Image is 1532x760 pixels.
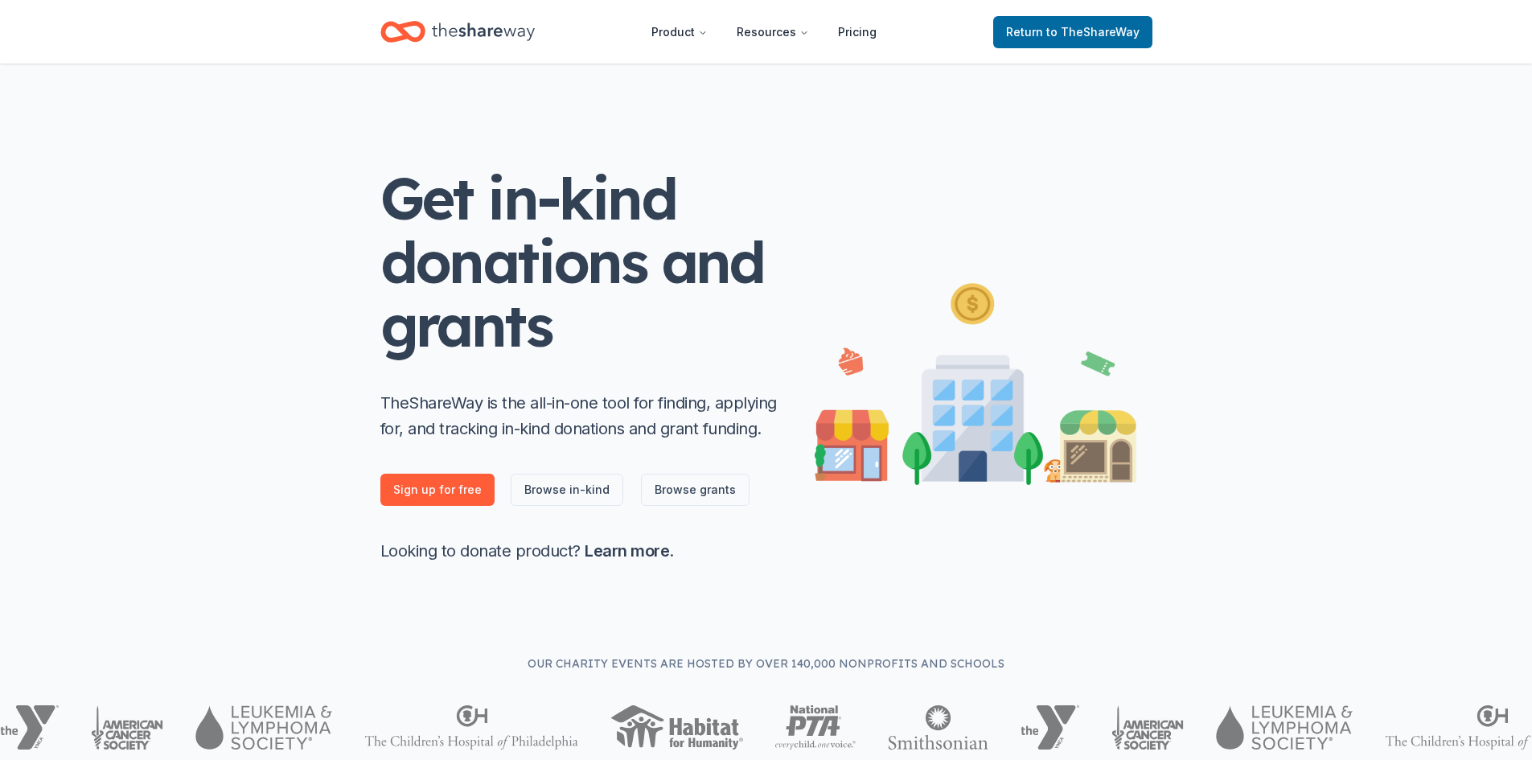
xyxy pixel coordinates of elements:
[1021,705,1079,750] img: YMCA
[585,541,669,561] a: Learn more
[724,16,822,48] button: Resources
[888,705,988,750] img: Smithsonian
[380,390,782,442] p: TheShareWay is the all-in-one tool for finding, applying for, and tracking in-kind donations and ...
[1006,23,1140,42] span: Return
[380,474,495,506] a: Sign up for free
[91,705,164,750] img: American Cancer Society
[1216,705,1352,750] img: Leukemia & Lymphoma Society
[825,16,889,48] a: Pricing
[610,705,743,750] img: Habitat for Humanity
[775,705,856,750] img: National PTA
[511,474,623,506] a: Browse in-kind
[1111,705,1185,750] img: American Cancer Society
[380,13,535,51] a: Home
[639,13,889,51] nav: Main
[364,705,578,750] img: The Children's Hospital of Philadelphia
[380,166,782,358] h1: Get in-kind donations and grants
[815,277,1136,485] img: Illustration for landing page
[195,705,331,750] img: Leukemia & Lymphoma Society
[380,538,782,564] p: Looking to donate product? .
[639,16,721,48] button: Product
[641,474,750,506] a: Browse grants
[1046,25,1140,39] span: to TheShareWay
[993,16,1152,48] a: Returnto TheShareWay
